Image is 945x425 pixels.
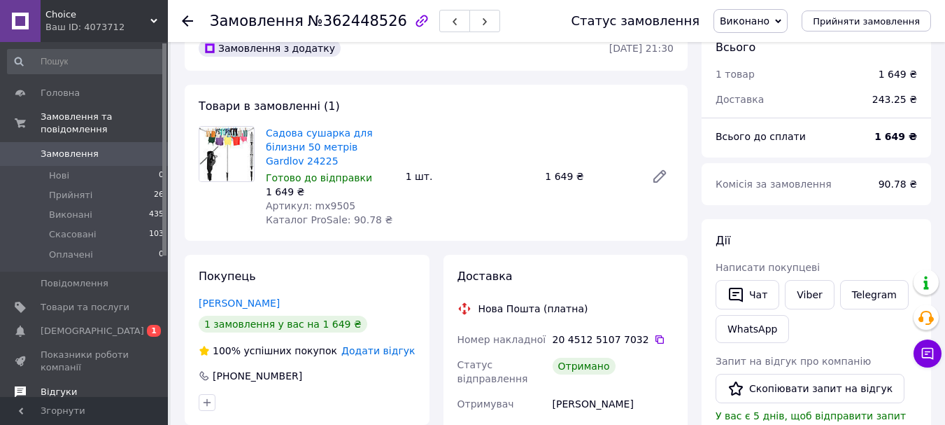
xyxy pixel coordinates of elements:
span: Покупець [199,270,256,283]
span: Нові [49,169,69,182]
span: 103 [149,228,164,241]
span: Каталог ProSale: 90.78 ₴ [266,214,392,225]
span: Замовлення [41,148,99,160]
span: Оплачені [49,249,93,261]
div: Отримано [553,358,616,375]
span: Доставка [457,270,513,283]
div: Нова Пошта (платна) [475,302,592,316]
div: Замовлення з додатку [199,40,341,57]
div: Статус замовлення [571,14,699,28]
span: 100% [213,345,241,356]
span: Повідомлення [41,277,108,290]
input: Пошук [7,49,165,74]
button: Чат [716,280,779,309]
span: Комісія за замовлення [716,179,832,190]
span: Дії [716,234,730,247]
span: 1 [147,325,161,337]
span: №362448526 [308,13,407,29]
span: Всього до сплати [716,131,806,142]
span: 435 [149,209,164,221]
img: Садова сушарка для білизни 50 метрів Gardlov 24225 [199,127,254,181]
div: 1 649 ₴ [879,67,917,81]
span: Написати покупцеві [716,262,820,273]
span: Готово до відправки [266,172,372,183]
span: Номер накладної [457,334,546,345]
span: Виконано [720,15,769,27]
span: Скасовані [49,228,97,241]
span: Choice [45,8,150,21]
div: Повернутися назад [182,14,193,28]
b: 1 649 ₴ [874,131,917,142]
time: [DATE] 21:30 [609,43,674,54]
span: Замовлення [210,13,304,29]
span: [DEMOGRAPHIC_DATA] [41,325,144,337]
span: Прийняти замовлення [813,16,920,27]
span: Статус відправлення [457,359,528,384]
div: успішних покупок [199,344,337,358]
div: [PERSON_NAME] [550,391,676,417]
span: Головна [41,87,80,99]
span: Товари та послуги [41,301,129,314]
span: Артикул: mx9505 [266,200,355,211]
span: 26 [154,189,164,202]
div: Ваш ID: 4073712 [45,21,168,34]
button: Чат з покупцем [914,340,942,368]
span: Прийняті [49,189,92,202]
span: 90.78 ₴ [879,179,917,190]
a: Редагувати [646,162,674,190]
span: Доставка [716,94,764,105]
div: 243.25 ₴ [864,84,925,115]
a: [PERSON_NAME] [199,298,280,309]
div: 1 649 ₴ [266,185,395,199]
span: Товари в замовленні (1) [199,99,340,113]
span: Додати відгук [341,345,415,356]
div: 1 замовлення у вас на 1 649 ₴ [199,316,367,333]
a: Viber [785,280,834,309]
a: Садова сушарка для білизни 50 метрів Gardlov 24225 [266,127,373,167]
a: Telegram [840,280,909,309]
button: Прийняти замовлення [802,11,931,32]
span: Замовлення та повідомлення [41,111,168,136]
span: Запит на відгук про компанію [716,356,871,367]
span: Отримувач [457,398,514,410]
span: 0 [159,249,164,261]
a: WhatsApp [716,315,789,343]
div: 20 4512 5107 7032 [553,333,674,347]
span: Показники роботи компанії [41,349,129,374]
span: 1 товар [716,69,755,80]
button: Скопіювати запит на відгук [716,374,904,403]
span: Виконані [49,209,92,221]
div: [PHONE_NUMBER] [211,369,304,383]
span: 0 [159,169,164,182]
span: Відгуки [41,386,77,398]
span: Всього [716,41,755,54]
div: 1 шт. [400,167,540,186]
div: 1 649 ₴ [539,167,640,186]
